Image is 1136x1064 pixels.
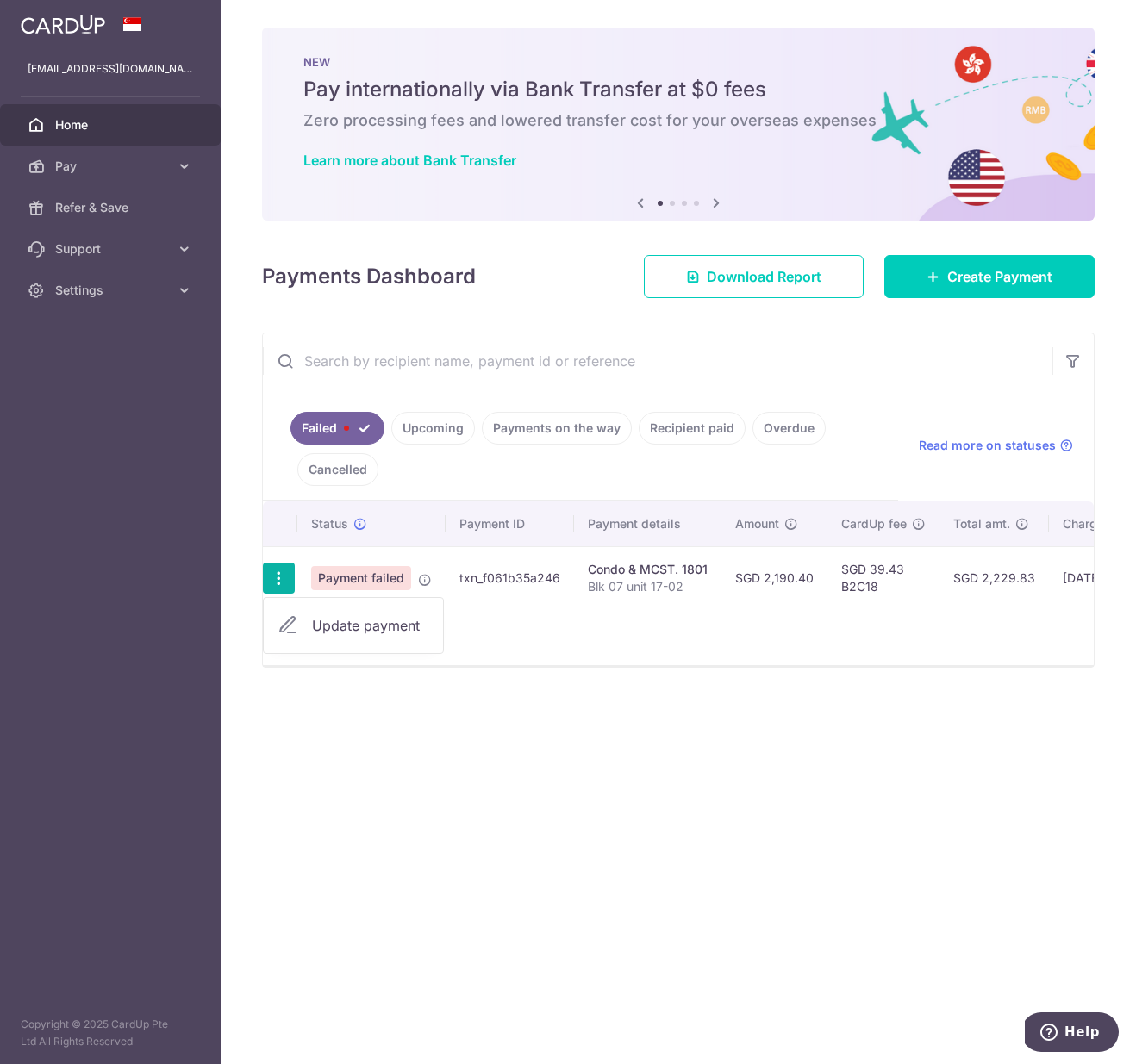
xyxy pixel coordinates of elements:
[588,578,708,595] p: Blk 07 unit 17-02
[55,158,169,175] span: Pay
[263,333,1052,389] input: Search by recipient name, payment id or reference
[303,55,1053,69] p: NEW
[1025,1012,1119,1055] iframe: Opens a widget where you can find more information
[574,501,721,546] th: Payment details
[919,437,1056,454] span: Read more on statuses
[55,240,169,258] span: Support
[55,116,169,134] span: Home
[21,14,105,34] img: CardUp
[721,546,827,609] td: SGD 2,190.40
[827,546,939,609] td: SGD 39.43 B2C18
[939,546,1049,609] td: SGD 2,229.83
[311,515,348,532] span: Status
[841,515,907,532] span: CardUp fee
[735,515,779,532] span: Amount
[303,110,1053,131] h6: Zero processing fees and lowered transfer cost for your overseas expenses
[446,501,574,546] th: Payment ID
[707,266,821,287] span: Download Report
[55,282,169,299] span: Settings
[303,76,1053,103] h5: Pay internationally via Bank Transfer at $0 fees
[644,255,864,298] a: Download Report
[588,561,708,578] div: Condo & MCST. 1801
[262,28,1095,221] img: Bank transfer banner
[297,453,378,486] a: Cancelled
[953,515,1010,532] span: Total amt.
[303,152,516,169] a: Learn more about Bank Transfer
[639,412,746,445] a: Recipient paid
[446,546,574,609] td: txn_f061b35a246
[28,60,193,78] p: [EMAIL_ADDRESS][DOMAIN_NAME]
[919,437,1073,454] a: Read more on statuses
[391,412,475,445] a: Upcoming
[311,566,411,590] span: Payment failed
[262,261,476,292] h4: Payments Dashboard
[752,412,826,445] a: Overdue
[55,199,169,216] span: Refer & Save
[947,266,1052,287] span: Create Payment
[1063,515,1133,532] span: Charge date
[482,412,632,445] a: Payments on the way
[290,412,384,445] a: Failed
[884,255,1095,298] a: Create Payment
